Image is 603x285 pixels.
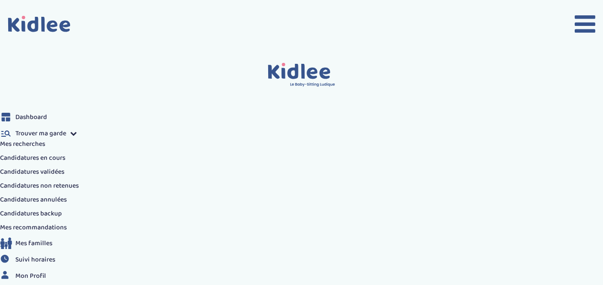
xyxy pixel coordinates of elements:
span: Mes familles [15,238,52,249]
span: Trouver ma garde [15,129,66,139]
span: Dashboard [15,112,47,122]
span: Suivi horaires [15,255,55,265]
img: logo.svg [268,63,335,87]
span: Mon Profil [15,271,46,281]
